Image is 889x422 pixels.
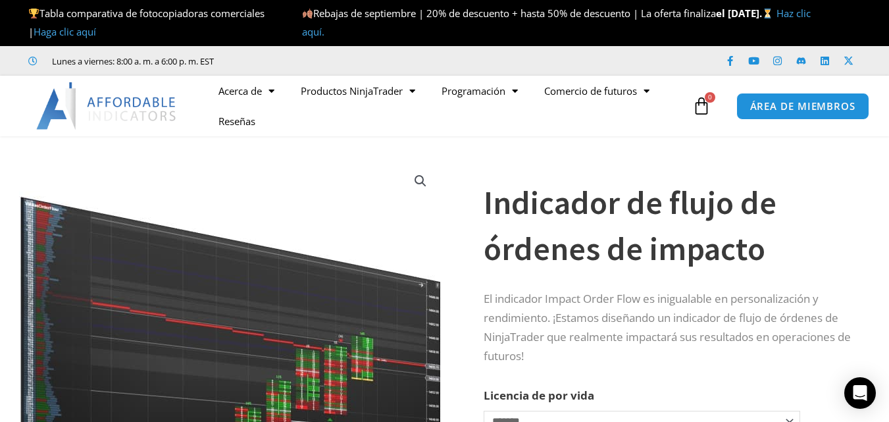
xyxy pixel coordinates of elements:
[302,7,810,38] a: Haz clic aquí.
[36,82,178,130] img: LogoAI | Indicadores asequibles – NinjaTrader
[218,115,255,128] font: Reseñas
[531,76,663,106] a: Comercio de futuros
[428,76,531,106] a: Programación
[763,9,773,18] img: ⏳
[716,7,762,20] font: el [DATE].
[288,76,428,106] a: Productos NinjaTrader
[205,76,288,106] a: Acerca de
[844,377,876,409] div: Abrir Intercom Messenger
[218,84,262,97] font: Acerca de
[205,76,689,136] nav: Menú
[205,106,268,136] a: Reseñas
[673,87,730,125] a: 0
[442,84,505,97] font: Programación
[303,9,313,18] img: 🍂
[544,84,637,97] font: Comercio de futuros
[29,9,39,18] img: 🏆
[409,169,432,193] a: Ver galería de imágenes en pantalla completa
[52,55,214,67] font: Lunes a viernes: 8:00 a. m. a 6:00 p. m. EST
[736,93,869,120] a: ÁREA DE MIEMBROS
[484,182,776,269] font: Indicador de flujo de órdenes de impacto
[232,55,430,68] iframe: Reseñas de clientes proporcionadas por Trustpilot
[708,92,712,101] font: 0
[301,84,403,97] font: Productos NinjaTrader
[313,7,716,20] font: Rebajas de septiembre | 20% de descuento + hasta 50% de descuento | La oferta finaliza
[34,25,96,38] a: Haga clic aquí
[484,388,594,403] font: Licencia de por vida
[750,99,855,113] font: ÁREA DE MIEMBROS
[28,7,265,38] font: Tabla comparativa de fotocopiadoras comerciales |
[484,291,851,363] font: El indicador Impact Order Flow es inigualable en personalización y rendimiento. ¡Estamos diseñand...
